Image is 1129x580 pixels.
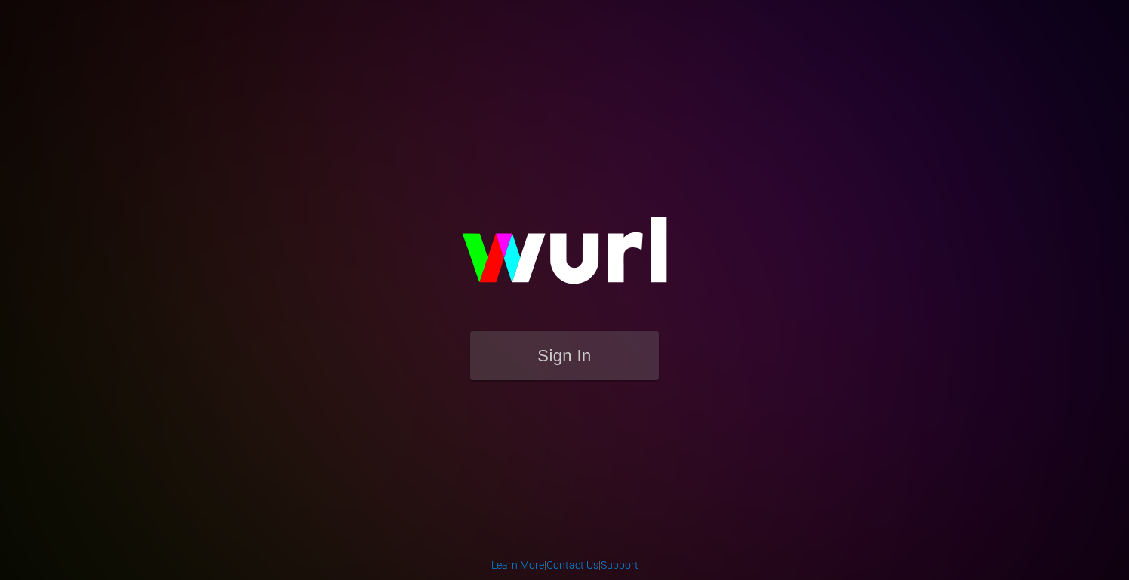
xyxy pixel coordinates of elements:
[491,559,544,571] a: Learn More
[601,559,638,571] a: Support
[470,331,659,380] button: Sign In
[414,185,715,331] img: wurl-logo-on-black-223613ac3d8ba8fe6dc639794a292ebdb59501304c7dfd60c99c58986ef67473.svg
[546,559,598,571] a: Contact Us
[491,557,638,572] div: | |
